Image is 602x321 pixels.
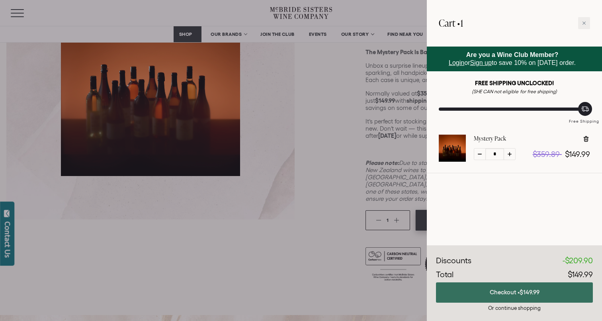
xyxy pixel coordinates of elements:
a: Login [449,59,464,66]
strong: FREE SHIPPING UNCLOCKED! [475,80,554,86]
span: $149.99 [565,150,590,159]
span: or to save 10% on [DATE] order. [449,51,576,66]
a: Sign up [470,59,492,66]
strong: Are you a Wine Club Member? [466,51,559,58]
button: Checkout •$149.99 [436,282,593,303]
span: $149.99 [568,270,593,279]
span: 1 [460,16,463,29]
span: $359.89 [533,150,560,159]
div: Discounts [436,255,471,267]
h2: Cart • [439,12,463,34]
em: (SHE CAN not eligible for free shipping) [472,89,557,94]
div: Total [436,269,453,281]
div: - [563,255,593,267]
span: $209.90 [565,256,593,265]
div: Or continue shopping [436,304,593,312]
span: $149.99 [520,289,539,296]
div: Free Shipping [566,111,602,125]
a: Mystery Pack [439,155,466,163]
a: Mystery Pack [474,135,506,143]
